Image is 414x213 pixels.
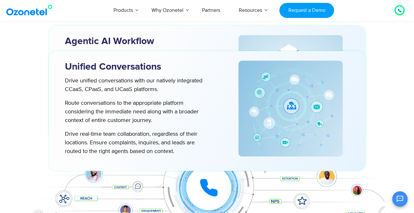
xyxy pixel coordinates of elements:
h3: Unified Conversations [65,61,219,73]
p: Drive unified conversations with our natively integrated CCaaS, CPaaS, and UCaaS platforms. [65,77,208,94]
a: Request a Demo [279,3,334,18]
button: Open chat [392,191,408,207]
div: Turn every conversation into a growth engine for your enterprise. [30,88,385,95]
div: Customer Experiences [30,57,385,88]
div: Orchestrate Intelligent [30,41,385,61]
p: Drive real-time team collaboration, regardless of their locations. Ensure complaints, inquires, a... [65,130,208,156]
h3: Agentic AI Workflow [65,35,219,48]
